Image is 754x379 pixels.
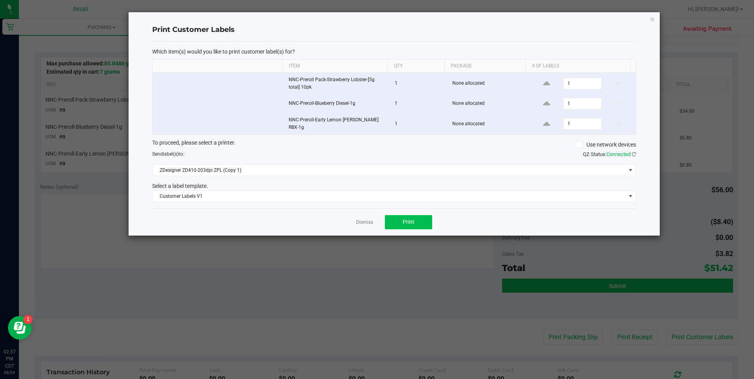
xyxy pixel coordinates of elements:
[146,139,642,150] div: To proceed, please select a printer.
[387,59,444,73] th: Qty
[448,95,530,113] td: None allocated
[152,151,184,157] span: Send to:
[385,215,432,229] button: Print
[152,48,636,55] p: Which item(s) would you like to print customer label(s) for?
[448,73,530,95] td: None allocated
[282,59,387,73] th: Item
[284,95,390,113] td: NNC-Preroll-Blueberry Diesel-1g
[607,151,631,157] span: Connected
[356,219,373,226] a: Dismiss
[284,73,390,95] td: NNC-Preroll Pack-Strawberry Lobster-[5g total] 10pk
[444,59,525,73] th: Package
[583,151,636,157] span: QZ Status:
[390,113,448,134] td: 1
[163,151,179,157] span: label(s)
[390,95,448,113] td: 1
[390,73,448,95] td: 1
[153,165,626,176] span: ZDesigner ZD410-203dpi ZPL (Copy 1)
[403,219,414,225] span: Print
[152,25,636,35] h4: Print Customer Labels
[23,315,33,324] iframe: Resource center unread badge
[448,113,530,134] td: None allocated
[153,191,626,202] span: Customer Labels V1
[525,59,630,73] th: # of labels
[284,113,390,134] td: NNC-Preroll-Early Lemon [PERSON_NAME] RBX-1g
[146,182,642,190] div: Select a label template.
[576,141,636,149] label: Use network devices
[8,316,32,340] iframe: Resource center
